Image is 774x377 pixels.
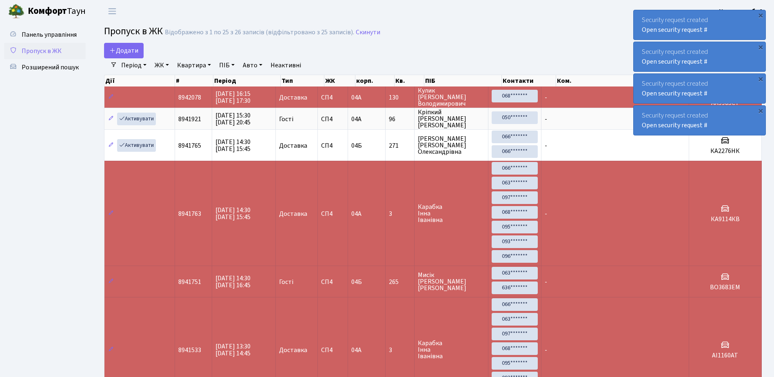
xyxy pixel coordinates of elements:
[756,43,765,51] div: ×
[22,63,79,72] span: Розширений пошук
[389,347,410,353] span: 3
[117,113,156,125] a: Активувати
[418,109,485,129] span: Кріпкий [PERSON_NAME] [PERSON_NAME]
[424,75,502,86] th: ПІБ
[545,115,547,124] span: -
[634,74,765,103] div: Security request created
[28,4,86,18] span: Таун
[351,115,361,124] span: 04А
[418,135,485,155] span: [PERSON_NAME] [PERSON_NAME] Олександрівна
[104,24,163,38] span: Пропуск в ЖК
[279,347,307,353] span: Доставка
[545,141,547,150] span: -
[545,277,547,286] span: -
[165,29,354,36] div: Відображено з 1 по 25 з 26 записів (відфільтровано з 25 записів).
[175,75,213,86] th: #
[118,58,150,72] a: Період
[321,347,344,353] span: СП4
[215,111,251,127] span: [DATE] 15:30 [DATE] 20:45
[418,340,485,359] span: Карабка Інна Іванівна
[321,211,344,217] span: СП4
[321,279,344,285] span: СП4
[279,279,293,285] span: Гості
[545,93,547,102] span: -
[4,43,86,59] a: Пропуск в ЖК
[178,209,201,218] span: 8941763
[692,215,758,223] h5: КА9114КВ
[634,106,765,135] div: Security request created
[545,209,547,218] span: -
[634,10,765,40] div: Security request created
[4,27,86,43] a: Панель управління
[279,116,293,122] span: Гості
[178,115,201,124] span: 8941921
[351,346,361,355] span: 04А
[351,277,362,286] span: 04Б
[215,342,251,358] span: [DATE] 13:30 [DATE] 14:45
[178,346,201,355] span: 8941533
[389,94,410,101] span: 130
[281,75,324,86] th: Тип
[213,75,281,86] th: Період
[102,4,122,18] button: Переключити навігацію
[692,284,758,291] h5: ВО3683ЕМ
[502,75,556,86] th: Контакти
[279,142,307,149] span: Доставка
[418,87,485,107] span: Кулик [PERSON_NAME] Володимирович
[351,141,362,150] span: 04Б
[321,142,344,149] span: СП4
[178,93,201,102] span: 8942078
[216,58,238,72] a: ПІБ
[634,42,765,71] div: Security request created
[389,142,410,149] span: 271
[389,116,410,122] span: 96
[692,352,758,359] h5: АІ1160АТ
[178,277,201,286] span: 8941751
[215,274,251,290] span: [DATE] 14:30 [DATE] 16:45
[215,89,251,105] span: [DATE] 16:15 [DATE] 17:30
[178,141,201,150] span: 8941765
[692,147,758,155] h5: КА2276НК
[355,75,394,86] th: корп.
[356,29,380,36] a: Скинути
[104,43,144,58] a: Додати
[215,206,251,222] span: [DATE] 14:30 [DATE] 15:45
[545,346,547,355] span: -
[279,94,307,101] span: Доставка
[324,75,356,86] th: ЖК
[215,137,251,153] span: [DATE] 14:30 [DATE] 15:45
[642,89,707,98] a: Open security request #
[104,75,175,86] th: Дії
[642,121,707,130] a: Open security request #
[174,58,214,72] a: Квартира
[28,4,67,18] b: Комфорт
[756,11,765,19] div: ×
[642,57,707,66] a: Open security request #
[351,93,361,102] span: 04А
[22,47,62,55] span: Пропуск в ЖК
[22,30,77,39] span: Панель управління
[151,58,172,72] a: ЖК
[4,59,86,75] a: Розширений пошук
[8,3,24,20] img: logo.png
[267,58,304,72] a: Неактивні
[117,139,156,152] a: Активувати
[556,75,715,86] th: Ком.
[389,279,410,285] span: 265
[719,7,764,16] a: Консьєрж б. 4.
[395,75,424,86] th: Кв.
[642,25,707,34] a: Open security request #
[418,272,485,291] span: Мисік [PERSON_NAME] [PERSON_NAME]
[389,211,410,217] span: 3
[321,116,344,122] span: СП4
[321,94,344,101] span: СП4
[279,211,307,217] span: Доставка
[109,46,138,55] span: Додати
[240,58,266,72] a: Авто
[351,209,361,218] span: 04А
[756,106,765,115] div: ×
[756,75,765,83] div: ×
[418,204,485,223] span: Карабка Інна Іванівна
